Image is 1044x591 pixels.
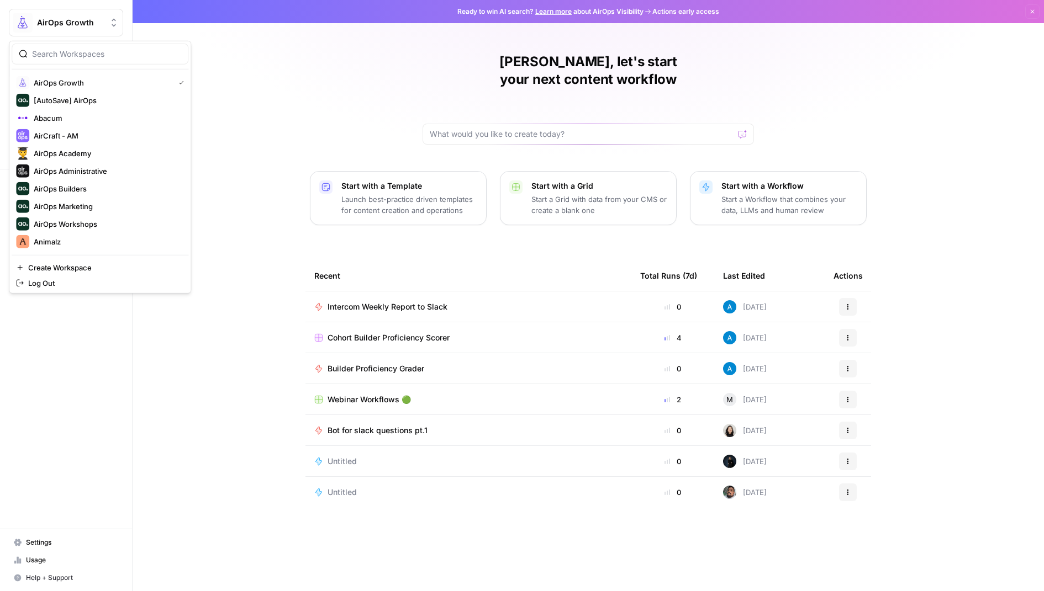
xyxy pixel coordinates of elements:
div: [DATE] [723,362,767,375]
img: [AutoSave] AirOps Logo [16,94,29,107]
span: Actions early access [652,7,719,17]
img: t5ef5oef8zpw1w4g2xghobes91mw [723,424,736,437]
span: Intercom Weekly Report to Slack [328,301,447,312]
img: AirOps Academy Logo [16,147,29,160]
button: Help + Support [9,569,123,587]
p: Start a Grid with data from your CMS or create a blank one [531,194,667,216]
div: [DATE] [723,424,767,437]
div: Recent [314,260,623,291]
span: Builder Proficiency Grader [328,363,424,374]
img: mae98n22be7w2flmvint2g1h8u9g [723,455,736,468]
button: Start with a TemplateLaunch best-practice driven templates for content creation and operations [310,171,487,225]
div: Workspace: AirOps Growth [9,41,191,294]
img: o3cqybgnmipr355j8nz4zpq1mc6x [723,300,736,313]
div: Last Edited [723,260,765,291]
a: Log Out [12,275,188,291]
div: 0 [640,363,705,374]
div: [DATE] [723,455,767,468]
p: Start a Workflow that combines your data, LLMs and human review [721,194,857,216]
div: 0 [640,456,705,467]
img: o3cqybgnmipr355j8nz4zpq1mc6x [723,362,736,375]
span: Untitled [328,456,357,467]
span: AirOps Growth [34,77,170,88]
a: Settings [9,534,123,551]
div: 0 [640,425,705,436]
span: Create Workspace [28,262,180,273]
p: Start with a Grid [531,180,667,191]
span: AirOps Academy [34,148,180,159]
a: Cohort Builder Proficiency Scorer [314,332,623,343]
a: Webinar Workflows 🟢 [314,394,623,405]
div: [DATE] [723,300,767,313]
div: [DATE] [723,393,767,406]
img: Abacum Logo [16,111,29,125]
p: Launch best-practice driven templates for content creation and operations [341,194,477,216]
span: Cohort Builder Proficiency Scorer [328,332,450,343]
div: 0 [640,487,705,498]
a: Untitled [314,487,623,498]
span: AirOps Administrative [34,166,180,177]
span: M [726,394,733,405]
span: Bot for slack questions pt.1 [328,425,428,436]
span: Animalz [34,236,180,247]
h1: [PERSON_NAME], let's start your next content workflow [423,53,754,88]
span: Ready to win AI search? about AirOps Visibility [457,7,644,17]
button: Workspace: AirOps Growth [9,9,123,36]
span: Webinar Workflows 🟢 [328,394,411,405]
span: AirCraft - AM [34,130,180,141]
span: Untitled [328,487,357,498]
a: Intercom Weekly Report to Slack [314,301,623,312]
span: Abacum [34,113,180,124]
div: 2 [640,394,705,405]
img: AirOps Marketing Logo [16,200,29,213]
span: AirOps Builders [34,183,180,194]
span: Help + Support [26,573,118,583]
a: Learn more [535,7,572,15]
a: Bot for slack questions pt.1 [314,425,623,436]
p: Start with a Template [341,180,477,191]
div: [DATE] [723,486,767,499]
img: AirCraft - AM Logo [16,129,29,142]
div: 0 [640,301,705,312]
span: Settings [26,537,118,547]
span: Log Out [28,278,180,289]
a: Create Workspace [12,260,188,275]
button: Start with a GridStart a Grid with data from your CMS or create a blank one [500,171,677,225]
div: Actions [834,260,863,291]
span: [AutoSave] AirOps [34,95,180,106]
span: Usage [26,555,118,565]
div: Total Runs (7d) [640,260,697,291]
img: AirOps Workshops Logo [16,217,29,231]
button: Start with a WorkflowStart a Workflow that combines your data, LLMs and human review [690,171,867,225]
span: AirOps Marketing [34,201,180,212]
a: Usage [9,551,123,569]
div: [DATE] [723,331,767,344]
img: AirOps Administrative Logo [16,164,29,178]
span: AirOps Growth [37,17,104,28]
input: Search Workspaces [32,49,181,60]
img: AirOps Growth Logo [16,76,29,89]
a: Builder Proficiency Grader [314,363,623,374]
input: What would you like to create today? [430,129,734,140]
a: Untitled [314,456,623,467]
img: o3cqybgnmipr355j8nz4zpq1mc6x [723,331,736,344]
span: AirOps Workshops [34,219,180,230]
img: AirOps Builders Logo [16,182,29,195]
p: Start with a Workflow [721,180,857,191]
div: 4 [640,332,705,343]
img: u93l1oyz1g39q1i4vkrv6vz0p6p4 [723,486,736,499]
img: AirOps Growth Logo [13,13,33,33]
img: Animalz Logo [16,235,29,248]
